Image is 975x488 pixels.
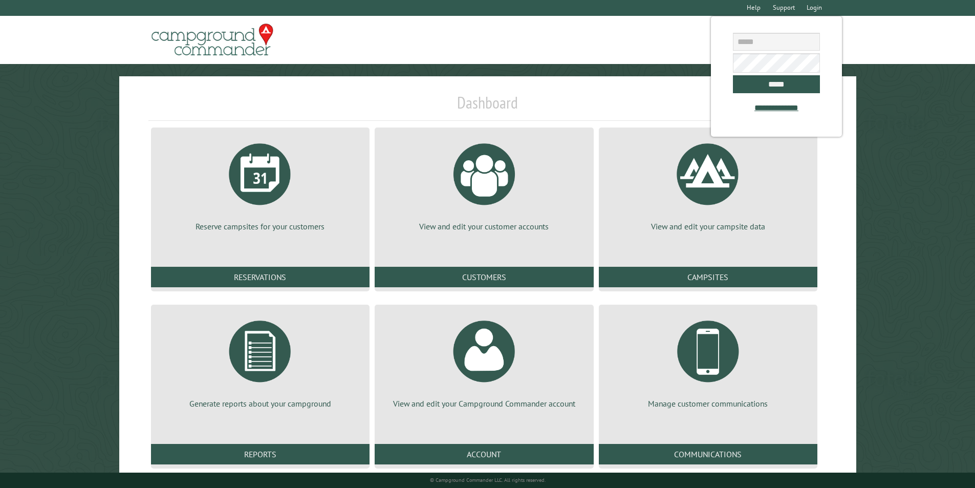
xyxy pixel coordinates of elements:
a: Reservations [151,267,370,287]
a: Manage customer communications [611,313,805,409]
a: Account [375,444,593,464]
p: Manage customer communications [611,398,805,409]
a: Generate reports about your campground [163,313,357,409]
a: View and edit your Campground Commander account [387,313,581,409]
a: Customers [375,267,593,287]
p: Generate reports about your campground [163,398,357,409]
a: Reports [151,444,370,464]
a: View and edit your customer accounts [387,136,581,232]
img: Campground Commander [148,20,276,60]
p: View and edit your Campground Commander account [387,398,581,409]
p: Reserve campsites for your customers [163,221,357,232]
p: View and edit your campsite data [611,221,805,232]
a: View and edit your campsite data [611,136,805,232]
h1: Dashboard [148,93,827,121]
a: Reserve campsites for your customers [163,136,357,232]
small: © Campground Commander LLC. All rights reserved. [430,477,546,483]
p: View and edit your customer accounts [387,221,581,232]
a: Campsites [599,267,817,287]
a: Communications [599,444,817,464]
